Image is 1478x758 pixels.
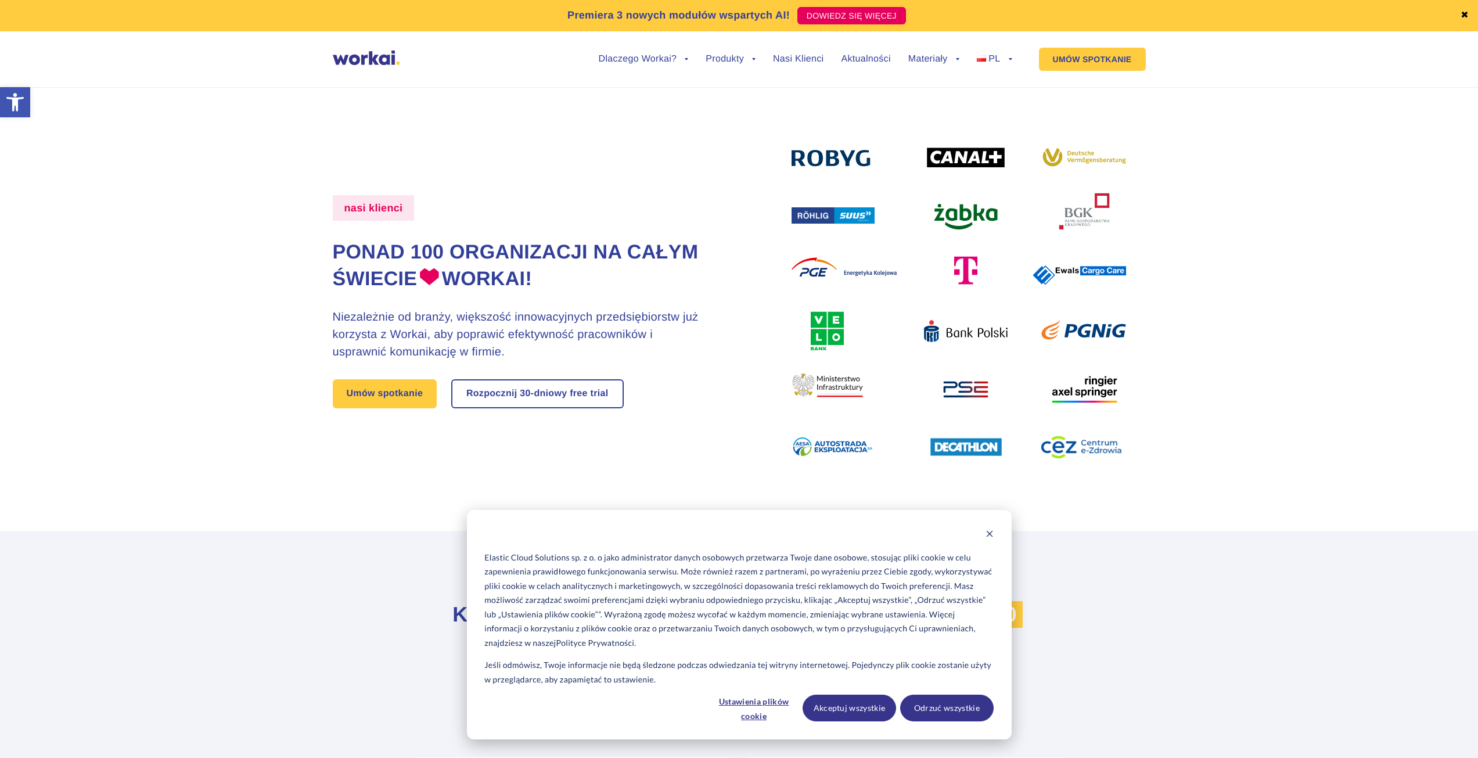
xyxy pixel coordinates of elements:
[467,510,1012,739] div: Cookie banner
[333,239,707,293] h1: Ponad 100 organizacji na całym świecie Workai!
[706,55,756,64] a: Produkty
[908,55,959,64] a: Materiały
[773,55,823,64] a: Nasi Klienci
[333,379,437,408] a: Umów spotkanie
[988,54,1000,64] span: PL
[452,380,623,407] a: Rozpocznij 30-dniowy free trial
[709,695,799,721] button: Ustawienia plików cookie
[333,308,707,361] h3: Niezależnie od branży, większość innowacyjnych przedsiębiorstw już korzysta z Workai, aby poprawi...
[900,695,994,721] button: Odrzuć wszystkie
[986,528,994,543] button: Dismiss cookie banner
[333,195,415,221] label: nasi klienci
[420,268,439,285] img: heart.png
[841,55,890,64] a: Aktualności
[1039,48,1146,71] a: UMÓW SPOTKANIE
[567,8,790,23] p: Premiera 3 nowych modułów wspartych AI!
[797,7,906,24] a: DOWIEDZ SIĘ WIĘCEJ
[484,551,993,651] p: Elastic Cloud Solutions sp. z o. o jako administrator danych osobowych przetwarza Twoje dane osob...
[803,695,896,721] button: Akceptuj wszystkie
[417,601,1062,657] h2: Każdego dnia z Workai korzysta ponad pracowników
[599,55,689,64] a: Dlaczego Workai?
[1461,11,1469,20] a: ✖
[484,658,993,687] p: Jeśli odmówisz, Twoje informacje nie będą śledzone podczas odwiedzania tej witryny internetowej. ...
[556,636,636,651] a: Polityce Prywatności.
